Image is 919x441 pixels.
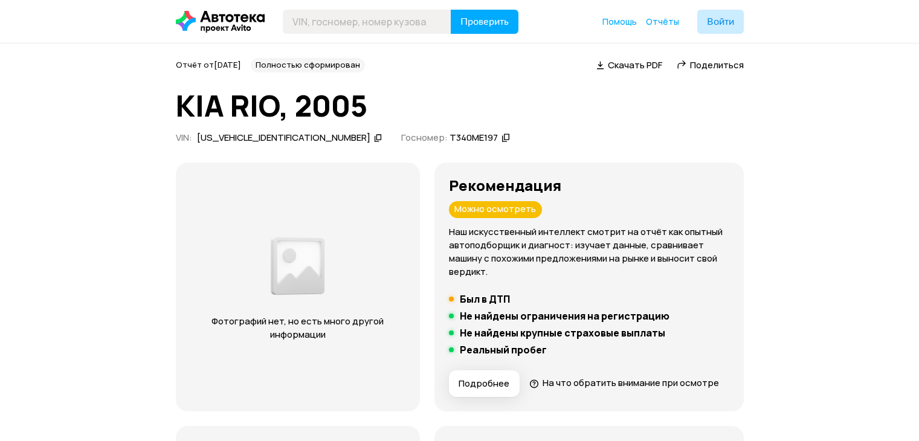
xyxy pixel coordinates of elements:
[602,16,637,28] a: Помощь
[608,59,662,71] span: Скачать PDF
[602,16,637,27] span: Помощь
[459,378,509,390] span: Подробнее
[646,16,679,27] span: Отчёты
[401,131,448,144] span: Госномер:
[176,89,744,122] h1: KIA RIO, 2005
[543,376,719,389] span: На что обратить внимание при осмотре
[677,59,744,71] a: Поделиться
[197,132,370,144] div: [US_VEHICLE_IDENTIFICATION_NUMBER]
[460,310,669,322] h5: Не найдены ограничения на регистрацию
[460,327,665,339] h5: Не найдены крупные страховые выплаты
[596,59,662,71] a: Скачать PDF
[449,225,729,278] p: Наш искусственный интеллект смотрит на отчёт как опытный автоподборщик и диагност: изучает данные...
[646,16,679,28] a: Отчёты
[450,132,498,144] div: Т340МЕ197
[251,58,365,72] div: Полностью сформирован
[707,17,734,27] span: Войти
[449,177,729,194] h3: Рекомендация
[268,232,327,300] img: 2a3f492e8892fc00.png
[200,315,396,341] p: Фотографий нет, но есть много другой информации
[176,59,241,70] span: Отчёт от [DATE]
[283,10,451,34] input: VIN, госномер, номер кузова
[451,10,518,34] button: Проверить
[460,344,547,356] h5: Реальный пробег
[690,59,744,71] span: Поделиться
[697,10,744,34] button: Войти
[176,131,192,144] span: VIN :
[449,201,542,218] div: Можно осмотреть
[529,376,719,389] a: На что обратить внимание при осмотре
[460,17,509,27] span: Проверить
[449,370,520,397] button: Подробнее
[460,293,510,305] h5: Был в ДТП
